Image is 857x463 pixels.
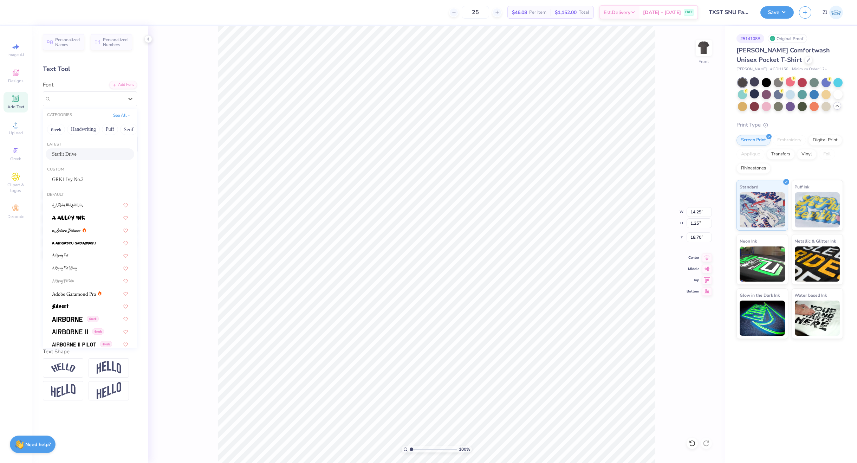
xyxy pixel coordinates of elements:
[459,446,470,452] span: 100 %
[462,6,489,19] input: – –
[51,363,76,373] img: Arc
[55,37,80,47] span: Personalized Names
[52,241,96,246] img: a Arigatou Gozaimasu
[795,246,840,282] img: Metallic & Glitter Ink
[43,167,137,173] div: Custom
[109,81,137,89] div: Add Font
[52,279,74,284] img: A Charming Font Outline
[760,6,794,19] button: Save
[740,301,785,336] img: Glow in the Dark Ink
[795,301,840,336] img: Water based Ink
[736,66,767,72] span: [PERSON_NAME]
[699,58,709,65] div: Front
[43,142,137,148] div: Latest
[819,149,835,160] div: Foil
[773,135,806,146] div: Embroidery
[43,192,137,198] div: Default
[52,317,83,322] img: Airborne
[97,382,121,399] img: Rise
[67,124,100,135] button: Handwriting
[740,291,780,299] span: Glow in the Dark Ink
[703,5,755,19] input: Untitled Design
[102,124,118,135] button: Puff
[52,304,69,309] img: Advert
[687,278,699,283] span: Top
[52,342,96,347] img: Airborne II Pilot
[52,291,96,296] img: Adobe Garamond Pro
[740,237,757,245] span: Neon Ink
[795,237,836,245] span: Metallic & Glitter Ink
[52,253,69,258] img: A Charming Font
[97,361,121,374] img: Arch
[643,9,681,16] span: [DATE] - [DATE]
[736,163,771,174] div: Rhinestones
[687,266,699,271] span: Middle
[52,150,77,158] span: Starlit Drive
[51,384,76,398] img: Flag
[47,112,72,118] div: CATEGORIES
[7,214,24,219] span: Decorate
[685,10,693,15] span: FREE
[43,64,137,74] div: Text Tool
[768,34,807,43] div: Original Proof
[8,78,24,84] span: Designs
[808,135,842,146] div: Digital Print
[9,130,23,136] span: Upload
[736,149,765,160] div: Applique
[11,156,21,162] span: Greek
[47,124,65,135] button: Greek
[26,441,51,448] strong: Need help?
[736,34,764,43] div: # 514108B
[87,316,99,322] span: Greek
[52,329,88,334] img: Airborne II
[52,203,83,208] img: a Ahlan Wasahlan
[767,149,795,160] div: Transfers
[604,9,630,16] span: Est. Delivery
[740,183,758,191] span: Standard
[111,112,133,119] button: See All
[736,121,843,129] div: Print Type
[697,41,711,55] img: Front
[512,9,527,16] span: $46.08
[829,6,843,19] img: Zhor Junavee Antocan
[736,46,830,64] span: [PERSON_NAME] Comfortwash Unisex Pocket T-Shirt
[43,81,53,89] label: Font
[103,37,128,47] span: Personalized Numbers
[529,9,546,16] span: Per Item
[740,192,785,227] img: Standard
[579,9,589,16] span: Total
[4,182,28,193] span: Clipart & logos
[797,149,817,160] div: Vinyl
[52,216,85,220] img: a Alloy Ink
[792,66,827,72] span: Minimum Order: 12 +
[52,176,84,183] span: GRK1 Ivy No.2
[7,104,24,110] span: Add Text
[43,348,137,356] div: Text Shape
[687,289,699,294] span: Bottom
[92,328,104,335] span: Greek
[120,124,137,135] button: Serif
[770,66,788,72] span: # GDH150
[740,246,785,282] img: Neon Ink
[823,8,827,17] span: ZJ
[823,6,843,19] a: ZJ
[795,291,827,299] span: Water based Ink
[795,192,840,227] img: Puff Ink
[555,9,577,16] span: $1,152.00
[687,255,699,260] span: Center
[8,52,24,58] span: Image AI
[52,266,77,271] img: A Charming Font Leftleaning
[52,228,81,233] img: a Antara Distance
[795,183,810,191] span: Puff Ink
[736,135,771,146] div: Screen Print
[100,341,112,347] span: Greek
